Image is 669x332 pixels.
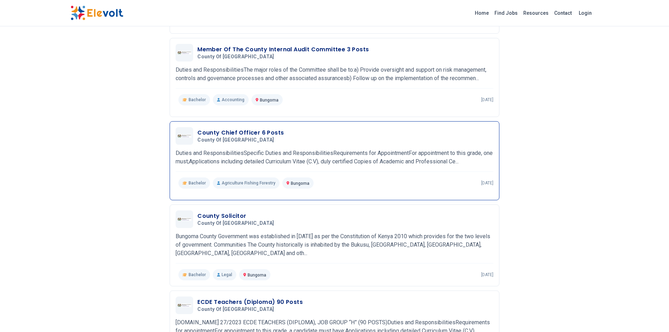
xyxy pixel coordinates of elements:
[176,66,493,83] p: Duties and ResponsibilitiesThe major roles of the Committee shall be to:a) Provide oversight and ...
[472,7,492,19] a: Home
[176,232,493,258] p: Bungoma County Government was established in [DATE] as per the Constitution of Kenya 2010 which p...
[260,98,278,103] span: Bungoma
[197,306,274,313] span: County of [GEOGRAPHIC_DATA]
[481,272,493,278] p: [DATE]
[176,149,493,166] p: Duties and ResponsibilitiesSpecific Duties and ResponsibilitiesRequirements for AppointmentFor ap...
[197,212,277,220] h3: County Solicitor
[177,304,191,307] img: County of Bungoma
[520,7,551,19] a: Resources
[177,134,191,138] img: County of Bungoma
[177,217,191,221] img: County of Bungoma
[213,94,249,105] p: Accounting
[197,137,274,143] span: County of [GEOGRAPHIC_DATA]
[575,6,596,20] a: Login
[176,44,493,105] a: County of BungomaMember Of The County Internal Audit Committee 3 PostsCounty of [GEOGRAPHIC_DATA]...
[248,273,266,278] span: Bungoma
[551,7,575,19] a: Contact
[197,45,369,54] h3: Member Of The County Internal Audit Committee 3 Posts
[213,269,236,280] p: Legal
[481,97,493,103] p: [DATE]
[492,7,520,19] a: Find Jobs
[176,210,493,280] a: County of BungomaCounty SolicitorCounty of [GEOGRAPHIC_DATA]Bungoma County Government was establi...
[197,298,303,306] h3: ECDE Teachers (Diploma) 90 Posts
[177,51,191,54] img: County of Bungoma
[213,177,280,189] p: Agriculture Fishing Forestry
[511,32,599,242] iframe: Advertisement
[634,298,669,332] iframe: Chat Widget
[197,220,274,227] span: County of [GEOGRAPHIC_DATA]
[71,6,123,20] img: Elevolt
[481,180,493,186] p: [DATE]
[291,181,309,186] span: Bungoma
[197,129,284,137] h3: County Chief Officer 6 Posts
[189,272,206,278] span: Bachelor
[189,180,206,186] span: Bachelor
[71,32,159,242] iframe: Advertisement
[189,97,206,103] span: Bachelor
[176,127,493,189] a: County of BungomaCounty Chief Officer 6 PostsCounty of [GEOGRAPHIC_DATA]Duties and Responsibiliti...
[197,54,274,60] span: County of [GEOGRAPHIC_DATA]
